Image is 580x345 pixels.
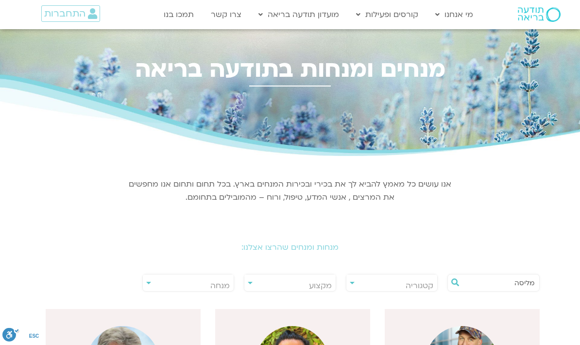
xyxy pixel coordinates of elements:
input: חיפוש [462,275,534,291]
span: מנחה [210,280,230,291]
h2: מנחים ומנחות בתודעה בריאה [18,56,562,83]
a: קורסים ופעילות [351,5,423,24]
a: מי אנחנו [430,5,478,24]
img: תודעה בריאה [518,7,561,22]
a: התחברות [41,5,100,22]
a: מועדון תודעה בריאה [254,5,344,24]
span: קטגוריה [406,280,433,291]
p: אנו עושים כל מאמץ להביא לך את בכירי ובכירות המנחים בארץ. בכל תחום ותחום אנו מחפשים את המרצים , אנ... [127,178,453,204]
a: תמכו בנו [159,5,199,24]
a: צרו קשר [206,5,246,24]
span: התחברות [44,8,85,19]
h2: מנחות ומנחים שהרצו אצלנו: [18,243,562,252]
span: מקצוע [309,280,332,291]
